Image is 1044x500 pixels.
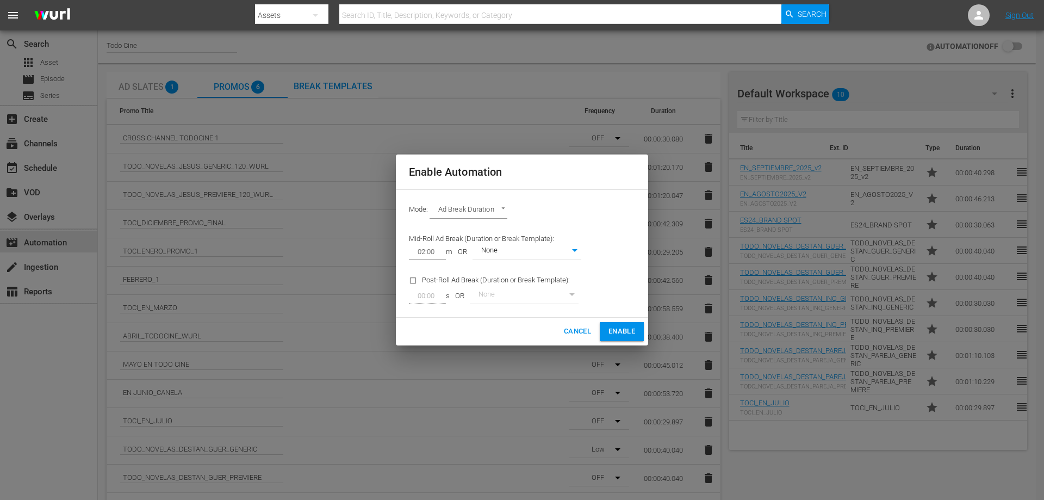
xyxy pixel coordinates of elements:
span: OR [452,247,473,257]
span: m [446,247,452,257]
button: Cancel [560,322,595,341]
span: menu [7,9,20,22]
span: Cancel [564,325,591,338]
span: s [446,291,450,301]
div: Mode: [402,196,642,225]
span: OR [450,291,470,301]
div: Ad Break Duration [430,203,507,218]
span: Mid-Roll Ad Break (Duration or Break Template): [409,234,554,242]
span: Search [798,4,826,24]
a: Sign Out [1005,11,1034,20]
div: None [470,288,579,303]
img: ans4CAIJ8jUAAAAAAAAAAAAAAAAAAAAAAAAgQb4GAAAAAAAAAAAAAAAAAAAAAAAAJMjXAAAAAAAAAAAAAAAAAAAAAAAAgAT5G... [26,3,78,28]
div: None [473,244,581,259]
h2: Enable Automation [409,163,635,181]
button: Enable [600,322,644,341]
div: Post-Roll Ad Break (Duration or Break Template): [402,267,588,311]
span: Enable [608,325,635,338]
